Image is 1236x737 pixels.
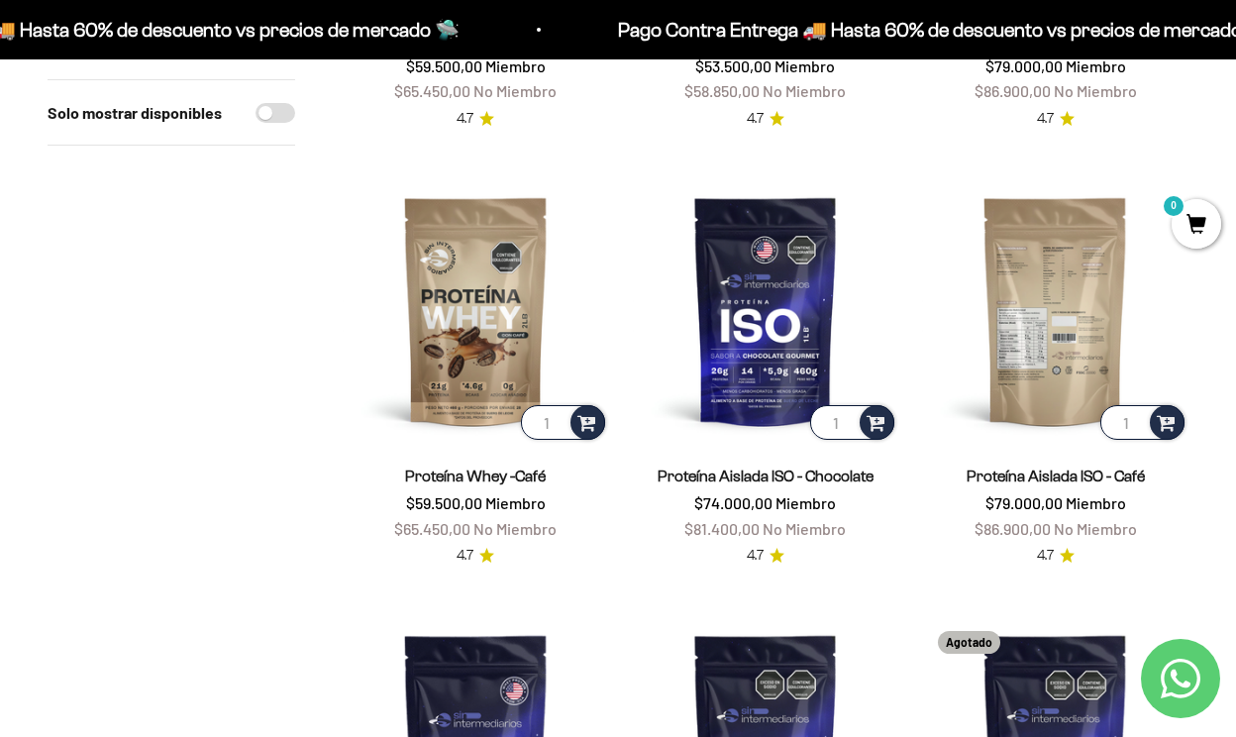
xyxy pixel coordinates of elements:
span: $79.000,00 [985,493,1063,512]
a: Proteína Aislada ISO - Chocolate [658,468,874,484]
span: No Miembro [763,81,846,100]
span: $53.500,00 [695,56,772,75]
span: Miembro [774,56,835,75]
span: No Miembro [1054,81,1137,100]
span: Miembro [485,493,546,512]
span: $86.900,00 [975,81,1051,100]
a: Proteína Whey -Café [405,468,546,484]
span: No Miembro [1054,519,1137,538]
img: Proteína Aislada ISO - Café [922,177,1188,444]
span: 4.7 [1037,545,1054,567]
span: $65.450,00 [394,519,470,538]
span: 4.7 [457,545,473,567]
a: 4.74.7 de 5.0 estrellas [457,108,494,130]
span: No Miembro [473,81,557,100]
a: 4.74.7 de 5.0 estrellas [1037,545,1075,567]
span: $81.400,00 [684,519,760,538]
span: 4.7 [457,108,473,130]
span: $58.850,00 [684,81,760,100]
span: Miembro [1066,493,1126,512]
span: Miembro [485,56,546,75]
span: $59.500,00 [406,493,482,512]
span: $86.900,00 [975,519,1051,538]
label: Solo mostrar disponibles [48,100,222,126]
span: Miembro [1066,56,1126,75]
span: 4.7 [1037,108,1054,130]
mark: 0 [1162,194,1185,218]
a: 4.74.7 de 5.0 estrellas [1037,108,1075,130]
a: 0 [1172,215,1221,237]
a: 4.74.7 de 5.0 estrellas [747,108,784,130]
span: $74.000,00 [694,493,772,512]
span: 4.7 [747,108,764,130]
span: $79.000,00 [985,56,1063,75]
a: Proteína Aislada ISO - Café [967,468,1145,484]
span: Miembro [775,493,836,512]
span: No Miembro [763,519,846,538]
span: No Miembro [473,519,557,538]
a: 4.74.7 de 5.0 estrellas [747,545,784,567]
a: 4.74.7 de 5.0 estrellas [457,545,494,567]
span: $59.500,00 [406,56,482,75]
span: 4.7 [747,545,764,567]
span: $65.450,00 [394,81,470,100]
